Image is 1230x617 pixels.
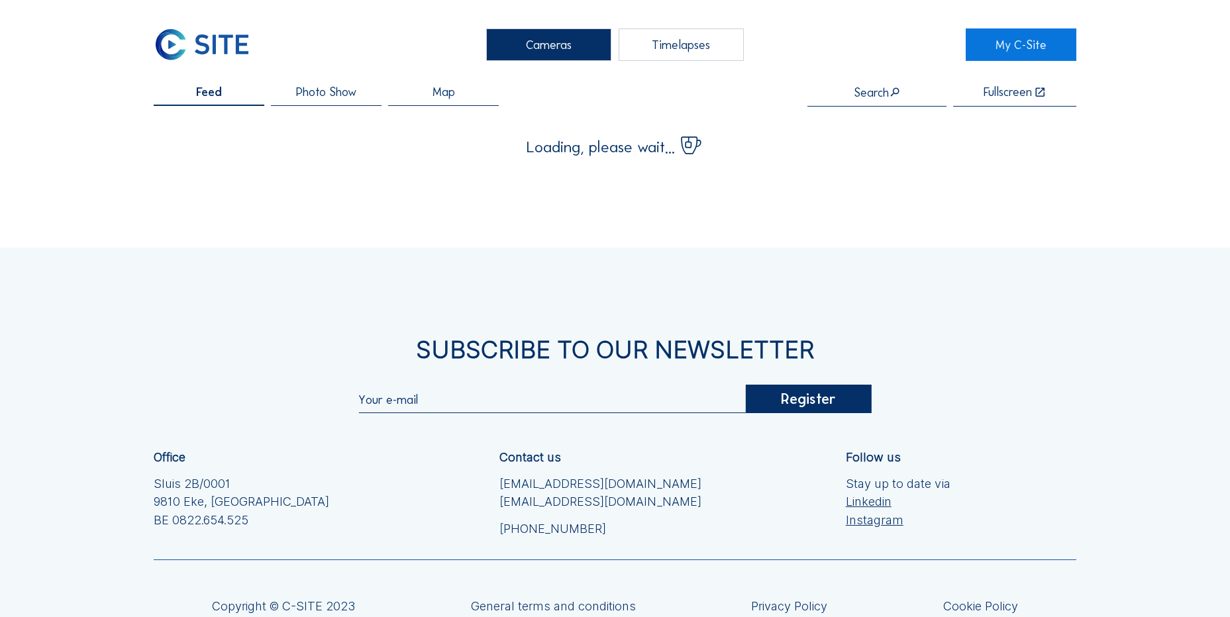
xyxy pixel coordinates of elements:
[846,451,901,463] div: Follow us
[846,493,950,510] a: Linkedin
[746,385,871,414] div: Register
[296,86,356,98] span: Photo Show
[154,28,250,61] img: C-SITE Logo
[196,86,222,98] span: Feed
[846,511,950,529] a: Instagram
[154,338,1076,361] div: Subscribe to our newsletter
[846,475,950,529] div: Stay up to date via
[527,140,675,156] span: Loading, please wait...
[499,475,701,493] a: [EMAIL_ADDRESS][DOMAIN_NAME]
[499,493,701,510] a: [EMAIL_ADDRESS][DOMAIN_NAME]
[499,451,561,463] div: Contact us
[154,28,264,61] a: C-SITE Logo
[966,28,1076,61] a: My C-Site
[619,28,744,61] div: Timelapses
[154,451,185,463] div: Office
[984,86,1032,99] div: Fullscreen
[486,28,611,61] div: Cameras
[154,475,329,529] div: Sluis 2B/0001 9810 Eke, [GEOGRAPHIC_DATA] BE 0822.654.525
[943,600,1018,612] a: Cookie Policy
[471,600,636,612] a: General terms and conditions
[358,393,746,407] input: Your e-mail
[751,600,827,612] a: Privacy Policy
[433,86,455,98] span: Map
[499,520,701,538] a: [PHONE_NUMBER]
[212,600,355,612] div: Copyright © C-SITE 2023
